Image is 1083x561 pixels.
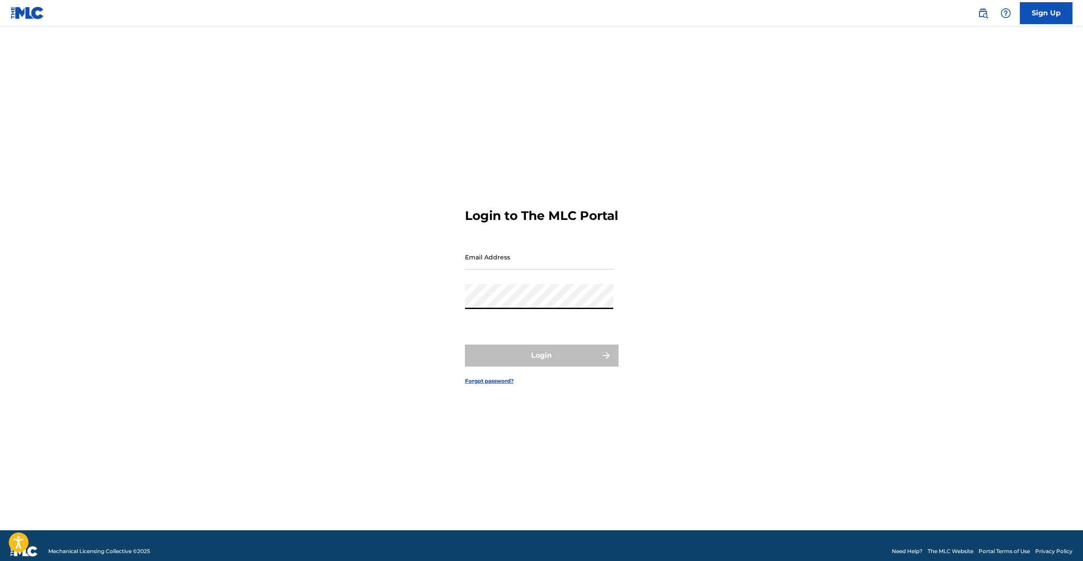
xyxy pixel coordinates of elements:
img: search [978,8,988,18]
a: The MLC Website [928,547,973,555]
div: Help [997,4,1015,22]
a: Sign Up [1020,2,1072,24]
a: Forgot password? [465,377,514,385]
img: help [1001,8,1011,18]
span: Mechanical Licensing Collective © 2025 [48,547,150,555]
h3: Login to The MLC Portal [465,208,618,223]
a: Need Help? [892,547,922,555]
a: Privacy Policy [1035,547,1072,555]
img: MLC Logo [11,7,44,19]
a: Public Search [974,4,992,22]
iframe: Chat Widget [1039,519,1083,561]
a: Portal Terms of Use [979,547,1030,555]
img: logo [11,546,38,557]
